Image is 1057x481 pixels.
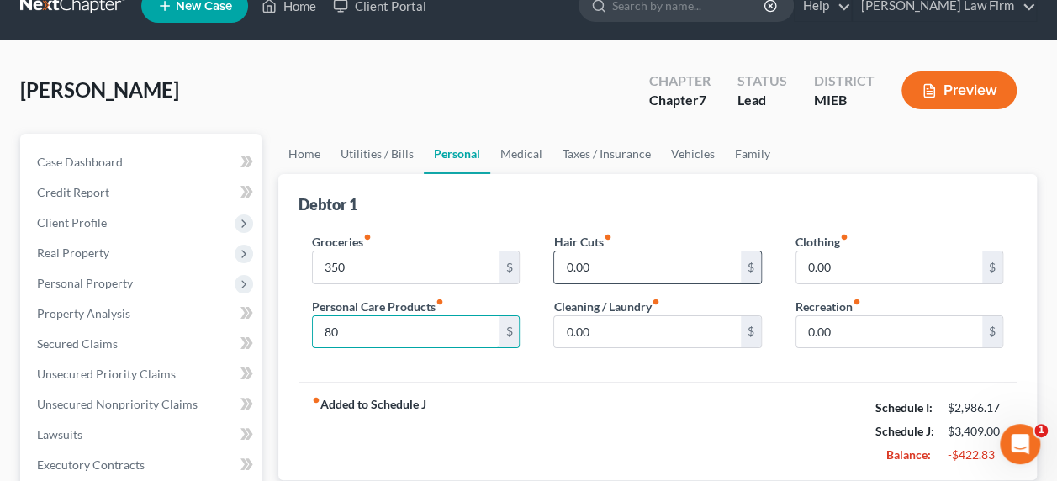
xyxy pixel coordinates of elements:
[363,233,372,241] i: fiber_manual_record
[982,251,1002,283] div: $
[553,233,611,251] label: Hair Cuts
[24,329,262,359] a: Secured Claims
[24,299,262,329] a: Property Analysis
[661,134,725,174] a: Vehicles
[886,447,931,462] strong: Balance:
[37,155,123,169] span: Case Dashboard
[814,71,875,91] div: District
[37,427,82,441] span: Lawsuits
[699,92,706,108] span: 7
[741,316,761,348] div: $
[499,316,520,348] div: $
[814,91,875,110] div: MIEB
[603,233,611,241] i: fiber_manual_record
[24,177,262,208] a: Credit Report
[982,316,1002,348] div: $
[796,316,982,348] input: --
[499,251,520,283] div: $
[24,450,262,480] a: Executory Contracts
[37,306,130,320] span: Property Analysis
[553,298,659,315] label: Cleaning / Laundry
[436,298,444,306] i: fiber_manual_record
[37,397,198,411] span: Unsecured Nonpriority Claims
[796,251,982,283] input: --
[840,233,848,241] i: fiber_manual_record
[24,420,262,450] a: Lawsuits
[737,91,787,110] div: Lead
[37,185,109,199] span: Credit Report
[1000,424,1040,464] iframe: Intercom live chat
[312,298,444,315] label: Personal Care Products
[20,77,179,102] span: [PERSON_NAME]
[1034,424,1048,437] span: 1
[649,91,711,110] div: Chapter
[901,71,1017,109] button: Preview
[552,134,661,174] a: Taxes / Insurance
[37,215,107,230] span: Client Profile
[24,147,262,177] a: Case Dashboard
[37,367,176,381] span: Unsecured Priority Claims
[651,298,659,306] i: fiber_manual_record
[737,71,787,91] div: Status
[948,423,1003,440] div: $3,409.00
[649,71,711,91] div: Chapter
[490,134,552,174] a: Medical
[725,134,780,174] a: Family
[795,298,861,315] label: Recreation
[795,233,848,251] label: Clothing
[741,251,761,283] div: $
[948,399,1003,416] div: $2,986.17
[312,396,426,467] strong: Added to Schedule J
[875,424,934,438] strong: Schedule J:
[37,336,118,351] span: Secured Claims
[948,447,1003,463] div: -$422.83
[37,246,109,260] span: Real Property
[330,134,424,174] a: Utilities / Bills
[554,316,740,348] input: --
[37,457,145,472] span: Executory Contracts
[37,276,133,290] span: Personal Property
[554,251,740,283] input: --
[278,134,330,174] a: Home
[312,396,320,404] i: fiber_manual_record
[313,316,499,348] input: --
[313,251,499,283] input: --
[299,194,357,214] div: Debtor 1
[424,134,490,174] a: Personal
[875,400,933,415] strong: Schedule I:
[312,233,372,251] label: Groceries
[24,389,262,420] a: Unsecured Nonpriority Claims
[853,298,861,306] i: fiber_manual_record
[24,359,262,389] a: Unsecured Priority Claims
